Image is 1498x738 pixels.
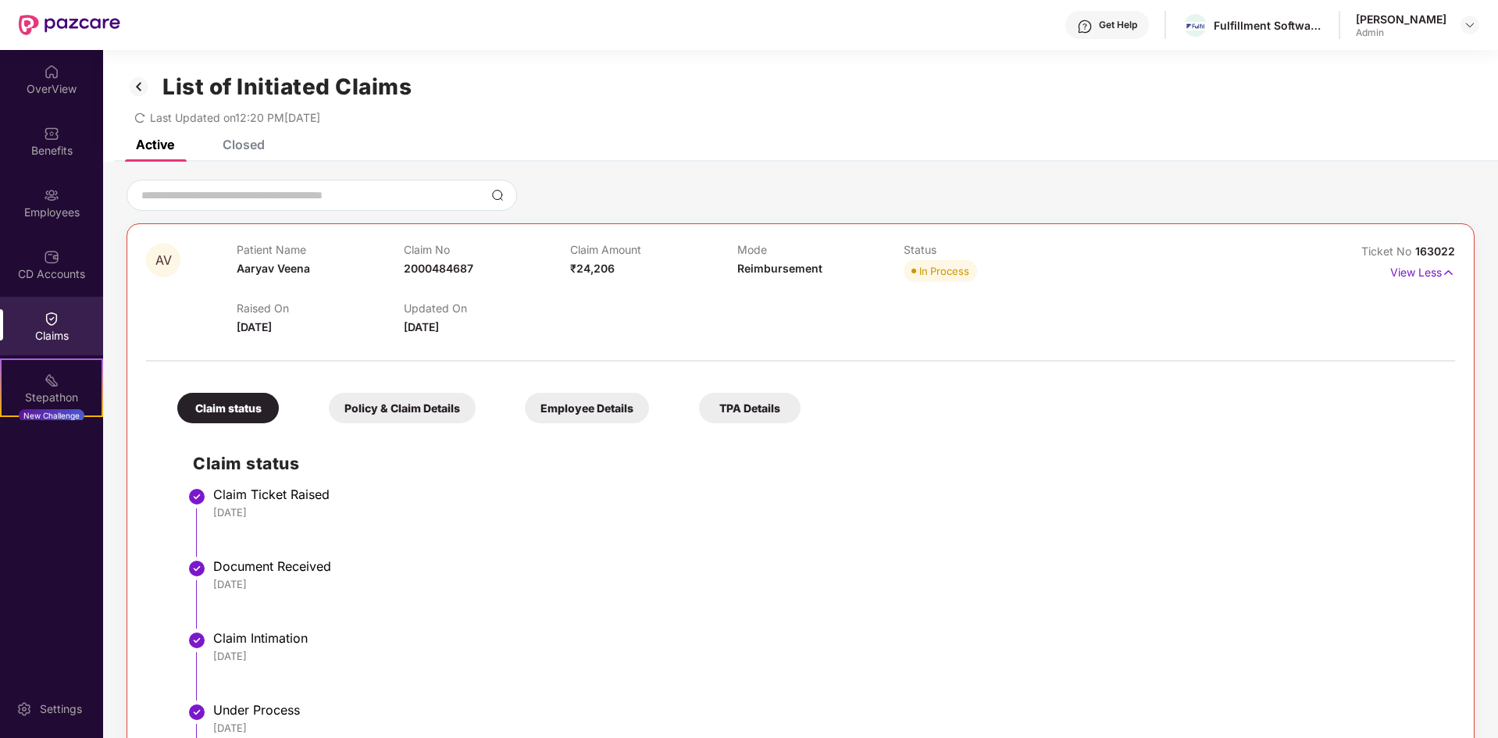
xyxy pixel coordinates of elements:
div: [PERSON_NAME] [1356,12,1446,27]
p: Claim No [404,243,570,256]
div: [DATE] [213,721,1439,735]
div: Settings [35,701,87,717]
span: 163022 [1415,244,1455,258]
span: AV [155,254,172,267]
img: svg+xml;base64,PHN2ZyB4bWxucz0iaHR0cDovL3d3dy53My5vcmcvMjAwMC9zdmciIHdpZHRoPSIxNyIgaGVpZ2h0PSIxNy... [1442,264,1455,281]
span: [DATE] [404,320,439,333]
span: Ticket No [1361,244,1415,258]
div: Closed [223,137,265,152]
span: Reimbursement [737,262,822,275]
div: [DATE] [213,577,1439,591]
div: Active [136,137,174,152]
div: Claim Ticket Raised [213,487,1439,502]
div: In Process [919,263,969,279]
p: Claim Amount [570,243,737,256]
span: Aaryav Veena [237,262,310,275]
p: Raised On [237,301,403,315]
span: [DATE] [237,320,272,333]
p: Updated On [404,301,570,315]
img: svg+xml;base64,PHN2ZyBpZD0iU2VhcmNoLTMyeDMyIiB4bWxucz0iaHR0cDovL3d3dy53My5vcmcvMjAwMC9zdmciIHdpZH... [491,189,504,201]
img: svg+xml;base64,PHN2ZyBpZD0iSGVscC0zMngzMiIgeG1sbnM9Imh0dHA6Ly93d3cudzMub3JnLzIwMDAvc3ZnIiB3aWR0aD... [1077,19,1093,34]
div: [DATE] [213,649,1439,663]
img: svg+xml;base64,PHN2ZyBpZD0iU3RlcC1Eb25lLTMyeDMyIiB4bWxucz0iaHR0cDovL3d3dy53My5vcmcvMjAwMC9zdmciIH... [187,487,206,506]
div: [DATE] [213,505,1439,519]
div: Get Help [1099,19,1137,31]
h1: List of Initiated Claims [162,73,412,100]
span: redo [134,111,145,124]
span: Last Updated on 12:20 PM[DATE] [150,111,320,124]
img: Fulfil-Blue-Composite.png [1184,22,1207,31]
img: svg+xml;base64,PHN2ZyBpZD0iQ2xhaW0iIHhtbG5zPSJodHRwOi8vd3d3LnczLm9yZy8yMDAwL3N2ZyIgd2lkdGg9IjIwIi... [44,311,59,326]
img: svg+xml;base64,PHN2ZyBpZD0iQmVuZWZpdHMiIHhtbG5zPSJodHRwOi8vd3d3LnczLm9yZy8yMDAwL3N2ZyIgd2lkdGg9Ij... [44,126,59,141]
div: Claim Intimation [213,630,1439,646]
div: Policy & Claim Details [329,393,476,423]
img: svg+xml;base64,PHN2ZyB4bWxucz0iaHR0cDovL3d3dy53My5vcmcvMjAwMC9zdmciIHdpZHRoPSIyMSIgaGVpZ2h0PSIyMC... [44,373,59,388]
img: svg+xml;base64,PHN2ZyB3aWR0aD0iMzIiIGhlaWdodD0iMzIiIHZpZXdCb3g9IjAgMCAzMiAzMiIgZmlsbD0ibm9uZSIgeG... [127,73,152,100]
p: Mode [737,243,904,256]
img: New Pazcare Logo [19,15,120,35]
img: svg+xml;base64,PHN2ZyBpZD0iSG9tZSIgeG1sbnM9Imh0dHA6Ly93d3cudzMub3JnLzIwMDAvc3ZnIiB3aWR0aD0iMjAiIG... [44,64,59,80]
img: svg+xml;base64,PHN2ZyBpZD0iU3RlcC1Eb25lLTMyeDMyIiB4bWxucz0iaHR0cDovL3d3dy53My5vcmcvMjAwMC9zdmciIH... [187,559,206,578]
img: svg+xml;base64,PHN2ZyBpZD0iU3RlcC1Eb25lLTMyeDMyIiB4bWxucz0iaHR0cDovL3d3dy53My5vcmcvMjAwMC9zdmciIH... [187,703,206,722]
div: Document Received [213,558,1439,574]
div: Claim status [177,393,279,423]
img: svg+xml;base64,PHN2ZyBpZD0iU3RlcC1Eb25lLTMyeDMyIiB4bWxucz0iaHR0cDovL3d3dy53My5vcmcvMjAwMC9zdmciIH... [187,631,206,650]
h2: Claim status [193,451,1439,476]
div: Fulfillment Software Private Limited [1214,18,1323,33]
span: ₹24,206 [570,262,615,275]
span: 2000484687 [404,262,473,275]
img: svg+xml;base64,PHN2ZyBpZD0iRW1wbG95ZWVzIiB4bWxucz0iaHR0cDovL3d3dy53My5vcmcvMjAwMC9zdmciIHdpZHRoPS... [44,187,59,203]
div: Under Process [213,702,1439,718]
img: svg+xml;base64,PHN2ZyBpZD0iRHJvcGRvd24tMzJ4MzIiIHhtbG5zPSJodHRwOi8vd3d3LnczLm9yZy8yMDAwL3N2ZyIgd2... [1464,19,1476,31]
div: Employee Details [525,393,649,423]
div: TPA Details [699,393,801,423]
div: New Challenge [19,409,84,422]
p: View Less [1390,260,1455,281]
div: Stepathon [2,390,102,405]
div: Admin [1356,27,1446,39]
p: Patient Name [237,243,403,256]
p: Status [904,243,1070,256]
img: svg+xml;base64,PHN2ZyBpZD0iQ0RfQWNjb3VudHMiIGRhdGEtbmFtZT0iQ0QgQWNjb3VudHMiIHhtbG5zPSJodHRwOi8vd3... [44,249,59,265]
img: svg+xml;base64,PHN2ZyBpZD0iU2V0dGluZy0yMHgyMCIgeG1sbnM9Imh0dHA6Ly93d3cudzMub3JnLzIwMDAvc3ZnIiB3aW... [16,701,32,717]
